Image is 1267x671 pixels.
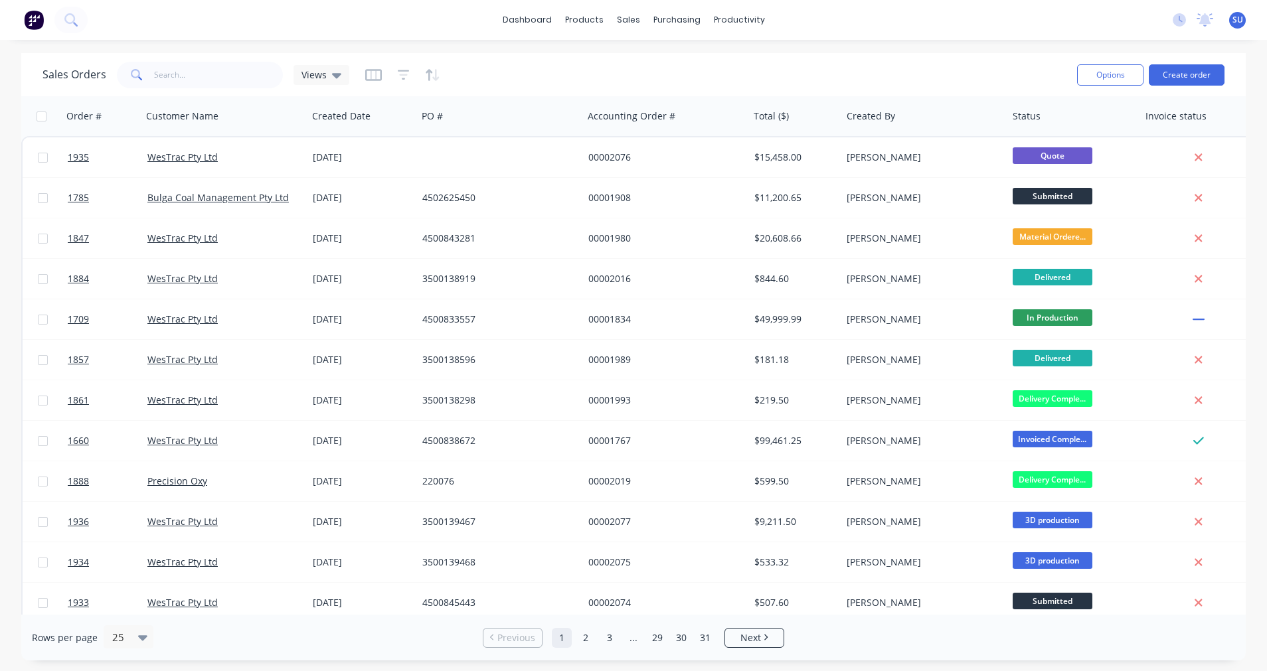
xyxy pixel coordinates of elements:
[847,475,994,488] div: [PERSON_NAME]
[588,394,736,407] div: 00001993
[68,475,89,488] span: 1888
[147,151,218,163] a: WesTrac Pty Ltd
[154,62,284,88] input: Search...
[588,110,675,123] div: Accounting Order #
[600,628,620,648] a: Page 3
[147,353,218,366] a: WesTrac Pty Ltd
[754,596,833,609] div: $507.60
[1013,552,1092,569] span: 3D production
[422,394,570,407] div: 3500138298
[588,272,736,285] div: 00002016
[68,218,147,258] a: 1847
[1145,110,1207,123] div: Invoice status
[147,515,218,528] a: WesTrac Pty Ltd
[147,475,207,487] a: Precision Oxy
[588,353,736,366] div: 00001989
[313,596,412,609] div: [DATE]
[740,631,761,644] span: Next
[313,272,412,285] div: [DATE]
[1013,309,1092,326] span: In Production
[647,10,707,30] div: purchasing
[754,434,833,447] div: $99,461.25
[1013,228,1092,245] span: Material Ordere...
[147,434,218,447] a: WesTrac Pty Ltd
[147,596,218,609] a: WesTrac Pty Ltd
[588,151,736,164] div: 00002076
[68,556,89,569] span: 1934
[42,68,106,81] h1: Sales Orders
[588,556,736,569] div: 00002075
[313,475,412,488] div: [DATE]
[68,259,147,299] a: 1884
[754,110,789,123] div: Total ($)
[422,232,570,245] div: 4500843281
[68,272,89,285] span: 1884
[847,394,994,407] div: [PERSON_NAME]
[422,110,443,123] div: PO #
[147,556,218,568] a: WesTrac Pty Ltd
[68,299,147,339] a: 1709
[754,232,833,245] div: $20,608.66
[68,191,89,204] span: 1785
[1013,110,1041,123] div: Status
[1149,64,1225,86] button: Create order
[68,178,147,218] a: 1785
[610,10,647,30] div: sales
[1013,471,1092,488] span: Delivery Comple...
[147,272,218,285] a: WesTrac Pty Ltd
[624,628,643,648] a: Jump forward
[754,353,833,366] div: $181.18
[68,583,147,623] a: 1933
[588,313,736,326] div: 00001834
[68,340,147,380] a: 1857
[847,515,994,528] div: [PERSON_NAME]
[647,628,667,648] a: Page 29
[422,434,570,447] div: 4500838672
[313,515,412,528] div: [DATE]
[588,515,736,528] div: 00002077
[588,434,736,447] div: 00001767
[68,461,147,501] a: 1888
[1013,147,1092,164] span: Quote
[313,313,412,326] div: [DATE]
[422,556,570,569] div: 3500139468
[422,353,570,366] div: 3500138596
[147,313,218,325] a: WesTrac Pty Ltd
[313,353,412,366] div: [DATE]
[1013,593,1092,609] span: Submitted
[1013,512,1092,528] span: 3D production
[754,272,833,285] div: $844.60
[68,353,89,366] span: 1857
[313,232,412,245] div: [DATE]
[422,272,570,285] div: 3500138919
[32,631,98,644] span: Rows per page
[847,110,895,123] div: Created By
[754,151,833,164] div: $15,458.00
[725,631,784,644] a: Next page
[301,68,327,82] span: Views
[847,556,994,569] div: [PERSON_NAME]
[847,272,994,285] div: [PERSON_NAME]
[313,191,412,204] div: [DATE]
[847,232,994,245] div: [PERSON_NAME]
[847,596,994,609] div: [PERSON_NAME]
[588,191,736,204] div: 00001908
[1077,64,1143,86] button: Options
[497,631,535,644] span: Previous
[496,10,558,30] a: dashboard
[483,631,542,644] a: Previous page
[707,10,772,30] div: productivity
[68,380,147,420] a: 1861
[147,232,218,244] a: WesTrac Pty Ltd
[68,151,89,164] span: 1935
[671,628,691,648] a: Page 30
[66,110,102,123] div: Order #
[847,353,994,366] div: [PERSON_NAME]
[422,515,570,528] div: 3500139467
[1013,188,1092,204] span: Submitted
[695,628,715,648] a: Page 31
[68,515,89,528] span: 1936
[422,475,570,488] div: 220076
[24,10,44,30] img: Factory
[754,313,833,326] div: $49,999.99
